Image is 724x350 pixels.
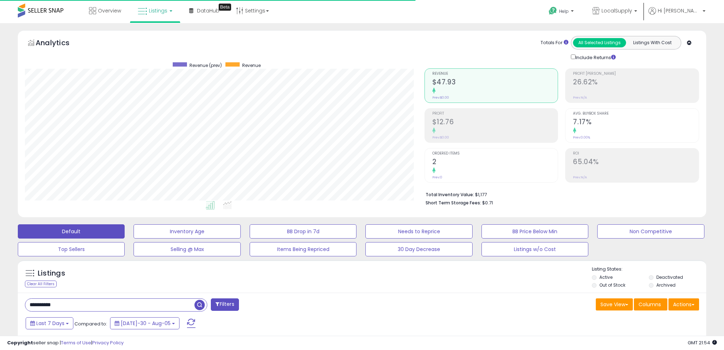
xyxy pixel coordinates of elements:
[26,317,73,329] button: Last 7 Days
[481,242,588,256] button: Listings w/o Cost
[573,118,699,127] h2: 7.17%
[426,192,474,198] b: Total Inventory Value:
[149,7,167,14] span: Listings
[541,40,568,46] div: Totals For
[110,317,179,329] button: [DATE]-30 - Aug-05
[36,320,64,327] span: Last 7 Days
[365,224,472,239] button: Needs to Reprice
[98,7,121,14] span: Overview
[432,135,449,140] small: Prev: $0.00
[134,242,240,256] button: Selling @ Max
[599,282,625,288] label: Out of Stock
[134,224,240,239] button: Inventory Age
[189,62,222,68] span: Revenue (prev)
[573,112,699,116] span: Avg. Buybox Share
[599,274,613,280] label: Active
[219,4,231,11] div: Tooltip anchor
[365,242,472,256] button: 30 Day Decrease
[634,298,667,310] button: Columns
[481,224,588,239] button: BB Price Below Min
[121,320,171,327] span: [DATE]-30 - Aug-05
[432,95,449,100] small: Prev: $0.00
[656,282,676,288] label: Archived
[432,152,558,156] span: Ordered Items
[639,301,661,308] span: Columns
[25,281,57,287] div: Clear All Filters
[250,224,356,239] button: BB Drop in 7d
[74,320,107,327] span: Compared to:
[432,158,558,167] h2: 2
[592,266,706,273] p: Listing States:
[432,112,558,116] span: Profit
[242,62,261,68] span: Revenue
[432,175,442,179] small: Prev: 0
[573,38,626,47] button: All Selected Listings
[432,78,558,88] h2: $47.93
[38,268,65,278] h5: Listings
[7,339,33,346] strong: Copyright
[559,8,569,14] span: Help
[482,199,493,206] span: $0.71
[688,339,717,346] span: 2025-08-13 21:54 GMT
[197,7,219,14] span: DataHub
[573,175,587,179] small: Prev: N/A
[432,72,558,76] span: Revenue
[573,95,587,100] small: Prev: N/A
[573,158,699,167] h2: 65.04%
[656,274,683,280] label: Deactivated
[426,200,481,206] b: Short Term Storage Fees:
[543,1,581,23] a: Help
[426,190,694,198] li: $1,177
[626,38,679,47] button: Listings With Cost
[573,135,590,140] small: Prev: 0.00%
[658,7,700,14] span: Hi [PERSON_NAME]
[61,339,91,346] a: Terms of Use
[601,7,632,14] span: LocalSupply
[573,72,699,76] span: Profit [PERSON_NAME]
[573,152,699,156] span: ROI
[668,298,699,310] button: Actions
[7,340,124,346] div: seller snap | |
[597,224,704,239] button: Non Competitive
[548,6,557,15] i: Get Help
[573,78,699,88] h2: 26.62%
[36,38,83,49] h5: Analytics
[18,224,125,239] button: Default
[566,53,624,61] div: Include Returns
[432,118,558,127] h2: $12.76
[596,298,633,310] button: Save View
[18,242,125,256] button: Top Sellers
[211,298,239,311] button: Filters
[250,242,356,256] button: Items Being Repriced
[92,339,124,346] a: Privacy Policy
[649,7,705,23] a: Hi [PERSON_NAME]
